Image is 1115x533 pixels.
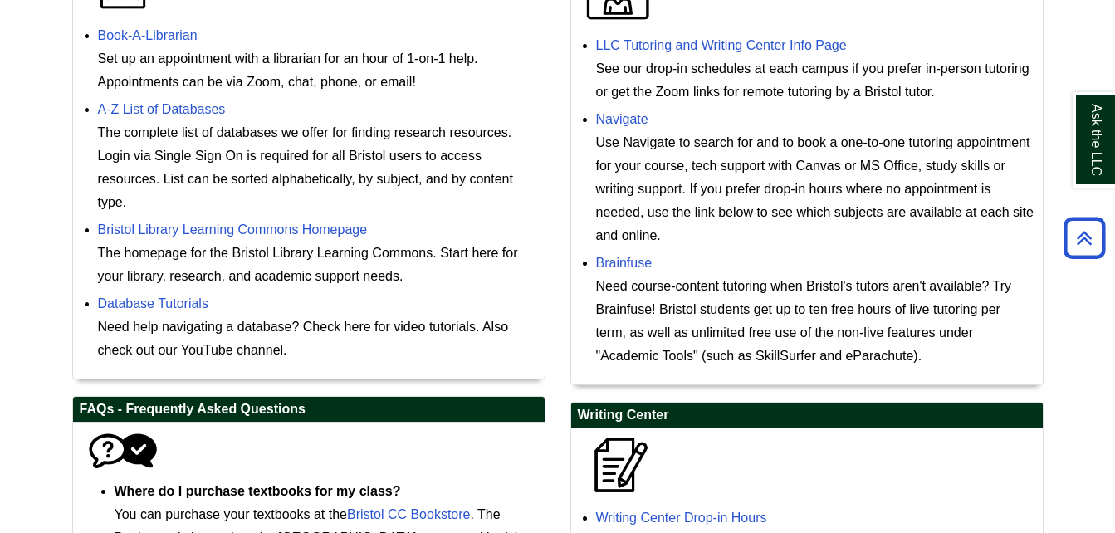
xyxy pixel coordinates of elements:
h2: Writing Center [571,403,1043,428]
div: The homepage for the Bristol Library Learning Commons. Start here for your library, research, and... [98,242,536,288]
div: The complete list of databases we offer for finding research resources. Login via Single Sign On ... [98,121,536,214]
div: Need course-content tutoring when Bristol's tutors aren't available? Try Brainfuse! Bristol stude... [596,275,1034,368]
a: Navigate [596,112,648,126]
a: Bristol Library Learning Commons Homepage [98,222,368,237]
div: Need help navigating a database? Check here for video tutorials. Also check out our YouTube channel. [98,315,536,362]
a: Book-A-Librarian [98,28,198,42]
strong: Where do I purchase textbooks for my class? [115,484,401,498]
a: Bristol CC Bookstore [347,507,471,521]
div: See our drop-in schedules at each campus if you prefer in-person tutoring or get the Zoom links f... [596,57,1034,104]
div: Use Navigate to search for and to book a one-to-one tutoring appointment for your course, tech su... [596,131,1034,247]
a: A-Z List of Databases [98,102,226,116]
div: Set up an appointment with a librarian for an hour of 1-on-1 help. Appointments can be via Zoom, ... [98,47,536,94]
a: Writing Center Drop-in Hours [596,511,767,525]
a: Back to Top [1058,227,1111,249]
a: LLC Tutoring and Writing Center Info Page [596,38,847,52]
h2: FAQs - Frequently Asked Questions [73,397,545,423]
a: Brainfuse [596,256,653,270]
a: Database Tutorials [98,296,208,311]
